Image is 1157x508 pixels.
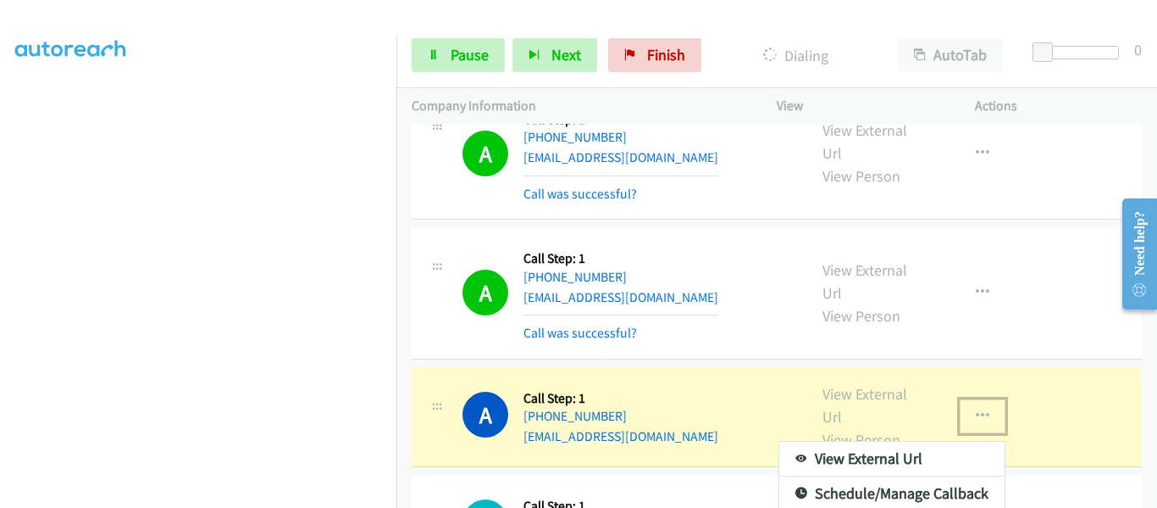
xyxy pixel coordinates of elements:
iframe: Resource Center [1108,187,1157,321]
a: View External Url [779,442,1005,476]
